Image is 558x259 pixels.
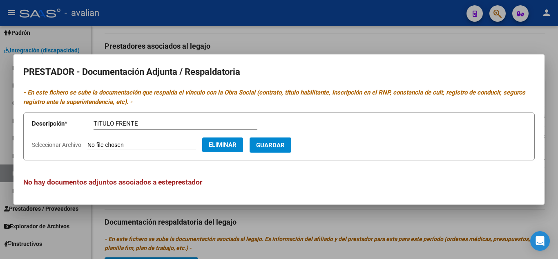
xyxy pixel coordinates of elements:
div: Open Intercom Messenger [530,231,550,251]
span: Eliminar [209,141,237,149]
button: Guardar [250,137,291,153]
h2: PRESTADOR - Documentación Adjunta / Respaldatoria [23,64,535,80]
button: Eliminar [202,137,243,152]
h3: No hay documentos adjuntos asociados a este [23,177,535,187]
span: Guardar [256,142,285,149]
span: prestador [172,178,202,186]
p: Descripción [32,119,94,128]
span: Seleccionar Archivo [32,142,81,148]
i: - En este fichero se sube la documentación que respalda el vínculo con la Obra Social (contrato, ... [23,89,525,106]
